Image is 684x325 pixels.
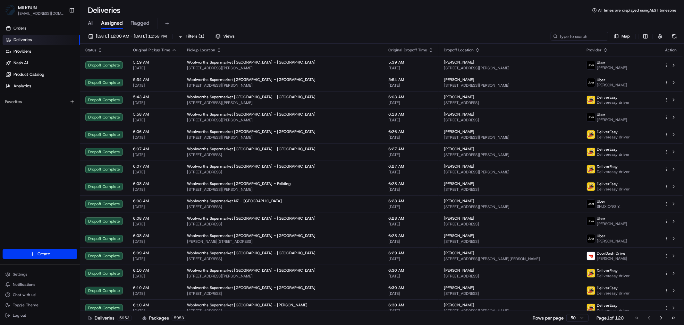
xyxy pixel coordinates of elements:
[444,222,576,227] span: [STREET_ADDRESS]
[133,222,177,227] span: [DATE]
[444,198,474,204] span: [PERSON_NAME]
[133,239,177,244] span: [DATE]
[388,204,434,209] span: [DATE]
[187,48,215,53] span: Pickup Location
[198,33,204,39] span: ( 1 )
[18,4,37,11] button: MILKRUN
[133,152,177,157] span: [DATE]
[444,77,474,82] span: [PERSON_NAME]
[88,5,121,15] h1: Deliveries
[597,152,630,157] span: Delivereasy driver
[444,268,474,273] span: [PERSON_NAME]
[444,112,474,117] span: [PERSON_NAME]
[597,169,630,174] span: Delivereasy driver
[133,146,177,152] span: 6:07 AM
[13,303,38,308] span: Toggle Theme
[444,170,576,175] span: [STREET_ADDRESS][PERSON_NAME]
[587,130,595,139] img: delivereasy_logo.png
[587,48,602,53] span: Provider
[187,274,378,279] span: [STREET_ADDRESS][PERSON_NAME]
[587,252,595,260] img: doordash_logo_v2.png
[597,233,605,239] span: Uber
[388,291,434,296] span: [DATE]
[133,100,177,105] span: [DATE]
[187,268,316,273] span: Woolworths Supermarket [GEOGRAPHIC_DATA] - [GEOGRAPHIC_DATA]
[587,61,595,69] img: uber-new-logo.jpeg
[587,217,595,225] img: uber-new-logo.jpeg
[187,291,378,296] span: [STREET_ADDRESS]
[587,78,595,87] img: uber-new-logo.jpeg
[388,152,434,157] span: [DATE]
[3,97,77,107] div: Favorites
[587,286,595,295] img: delivereasy_logo.png
[597,147,618,152] span: DeliverEasy
[444,66,576,71] span: [STREET_ADDRESS][PERSON_NAME]
[3,290,77,299] button: Chat with us!
[3,270,77,279] button: Settings
[187,256,378,261] span: [STREET_ADDRESS]
[133,291,177,296] span: [DATE]
[388,250,434,256] span: 6:29 AM
[444,187,576,192] span: [STREET_ADDRESS]
[133,94,177,100] span: 5:43 AM
[587,96,595,104] img: delivereasy_logo.png
[133,181,177,186] span: 6:08 AM
[388,268,434,273] span: 6:30 AM
[444,274,576,279] span: [STREET_ADDRESS]
[223,33,234,39] span: Views
[3,311,77,320] button: Log out
[18,11,64,16] span: [EMAIL_ADDRESS][DOMAIN_NAME]
[597,221,627,226] span: [PERSON_NAME]
[187,164,316,169] span: Woolworths Supermarket [GEOGRAPHIC_DATA] - [GEOGRAPHIC_DATA]
[187,239,378,244] span: [PERSON_NAME][STREET_ADDRESS]
[133,198,177,204] span: 6:08 AM
[587,148,595,156] img: delivereasy_logo.png
[444,94,474,100] span: [PERSON_NAME]
[444,216,474,221] span: [PERSON_NAME]
[133,268,177,273] span: 6:10 AM
[133,164,177,169] span: 6:07 AM
[3,81,80,91] a: Analytics
[587,200,595,208] img: uber-new-logo.jpeg
[13,48,31,54] span: Providers
[88,19,93,27] span: All
[444,181,474,186] span: [PERSON_NAME]
[444,233,474,238] span: [PERSON_NAME]
[13,83,31,89] span: Analytics
[587,234,595,243] img: uber-new-logo.jpeg
[597,199,605,204] span: Uber
[133,250,177,256] span: 6:09 AM
[597,239,627,244] span: [PERSON_NAME]
[133,303,177,308] span: 6:10 AM
[187,77,316,82] span: Woolworths Supermarket [GEOGRAPHIC_DATA] - [GEOGRAPHIC_DATA]
[670,32,679,41] button: Refresh
[621,33,630,39] span: Map
[187,233,316,238] span: Woolworths Supermarket [GEOGRAPHIC_DATA] - [GEOGRAPHIC_DATA]
[213,32,237,41] button: Views
[186,33,204,39] span: Filters
[551,32,608,41] input: Type to search
[13,25,26,31] span: Orders
[187,204,378,209] span: [STREET_ADDRESS]
[597,129,618,135] span: DeliverEasy
[3,301,77,310] button: Toggle Theme
[388,181,434,186] span: 6:28 AM
[597,273,630,278] span: Delivereasy driver
[388,94,434,100] span: 6:03 AM
[388,146,434,152] span: 6:27 AM
[187,198,282,204] span: Woolworths Supermarket NZ - [GEOGRAPHIC_DATA]
[13,292,36,297] span: Chat with us!
[187,303,308,308] span: Woolworths Supermarket [GEOGRAPHIC_DATA] - [PERSON_NAME]
[597,65,627,70] span: [PERSON_NAME]
[388,274,434,279] span: [DATE]
[133,129,177,134] span: 6:06 AM
[388,187,434,192] span: [DATE]
[597,181,618,187] span: DeliverEasy
[388,129,434,134] span: 6:26 AM
[187,146,316,152] span: Woolworths Supermarket [GEOGRAPHIC_DATA] - [GEOGRAPHIC_DATA]
[133,216,177,221] span: 6:08 AM
[133,256,177,261] span: [DATE]
[444,129,474,134] span: [PERSON_NAME]
[444,285,474,290] span: [PERSON_NAME]
[388,164,434,169] span: 6:27 AM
